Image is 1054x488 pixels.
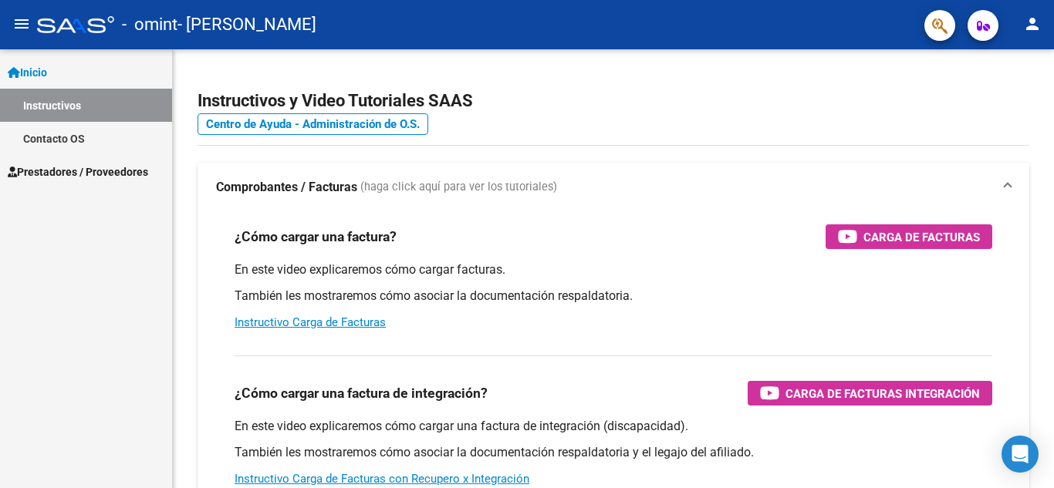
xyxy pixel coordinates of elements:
span: Carga de Facturas Integración [785,384,980,403]
h2: Instructivos y Video Tutoriales SAAS [198,86,1029,116]
span: Prestadores / Proveedores [8,163,148,180]
mat-icon: person [1023,15,1042,33]
button: Carga de Facturas Integración [748,381,992,406]
span: - omint [122,8,177,42]
span: - [PERSON_NAME] [177,8,316,42]
mat-expansion-panel-header: Comprobantes / Facturas (haga click aquí para ver los tutoriales) [198,163,1029,212]
span: Carga de Facturas [863,227,980,247]
a: Centro de Ayuda - Administración de O.S. [198,113,428,135]
h3: ¿Cómo cargar una factura? [235,226,397,247]
p: En este video explicaremos cómo cargar una factura de integración (discapacidad). [235,418,992,435]
div: Open Intercom Messenger [1002,436,1039,473]
h3: ¿Cómo cargar una factura de integración? [235,382,488,404]
mat-icon: menu [12,15,31,33]
span: Inicio [8,64,47,81]
p: En este video explicaremos cómo cargar facturas. [235,261,992,278]
a: Instructivo Carga de Facturas con Recupero x Integración [235,472,529,486]
button: Carga de Facturas [826,224,992,249]
span: (haga click aquí para ver los tutoriales) [360,179,557,196]
p: También les mostraremos cómo asociar la documentación respaldatoria. [235,288,992,305]
a: Instructivo Carga de Facturas [235,315,386,329]
p: También les mostraremos cómo asociar la documentación respaldatoria y el legajo del afiliado. [235,444,992,461]
strong: Comprobantes / Facturas [216,179,357,196]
